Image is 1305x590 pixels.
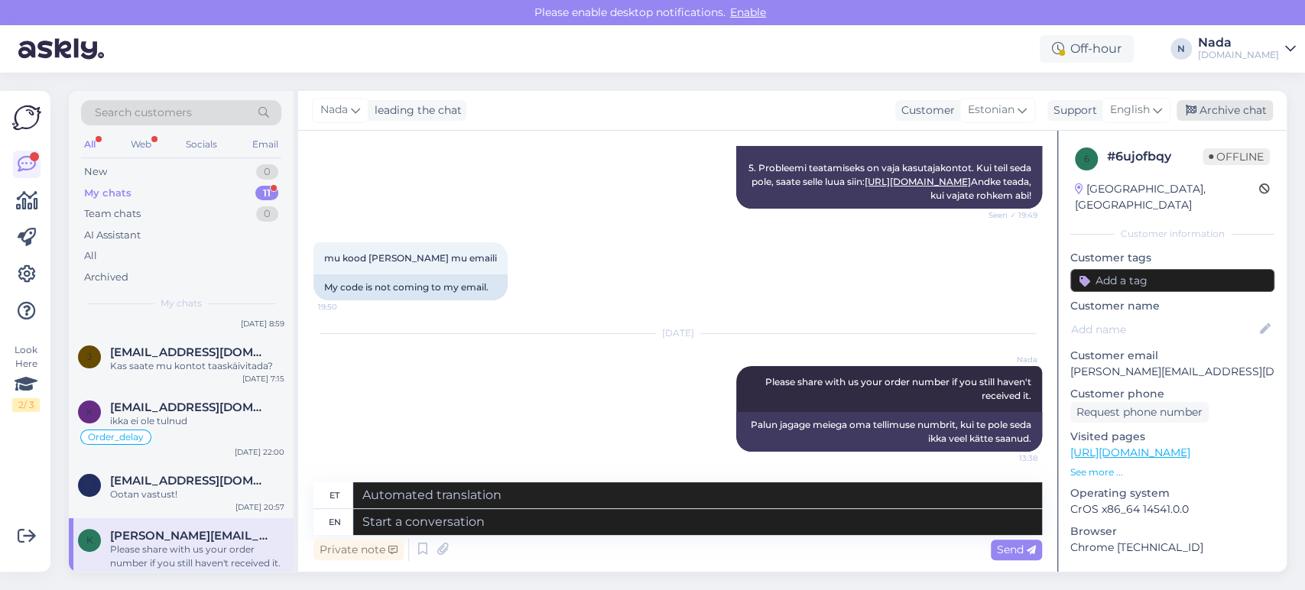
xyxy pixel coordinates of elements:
[86,534,93,546] span: k
[161,297,202,310] span: My chats
[84,228,141,243] div: AI Assistant
[110,359,284,373] div: Kas saate mu kontot taaskäivitada?
[1177,100,1273,121] div: Archive chat
[980,209,1037,221] span: Seen ✓ 19:49
[1198,49,1279,61] div: [DOMAIN_NAME]
[313,274,508,300] div: My code is not coming to my email.
[1198,37,1296,61] a: Nada[DOMAIN_NAME]
[256,164,278,180] div: 0
[1070,446,1190,459] a: [URL][DOMAIN_NAME]
[1071,321,1257,338] input: Add name
[1070,524,1274,540] p: Browser
[736,412,1042,452] div: Palun jagage meiega oma tellimuse numbrit, kui te pole seda ikka veel kätte saanud.
[1070,269,1274,292] input: Add a tag
[997,543,1036,556] span: Send
[110,543,284,570] div: Please share with us your order number if you still haven't received it.
[110,474,269,488] span: Eveloo@hot.ee
[87,351,92,362] span: j
[1070,227,1274,241] div: Customer information
[110,529,269,543] span: kristofer.pajumaa@gmail.com
[320,102,348,118] span: Nada
[110,488,284,501] div: Ootan vastust!
[81,135,99,154] div: All
[968,102,1014,118] span: Estonian
[1070,364,1274,380] p: [PERSON_NAME][EMAIL_ADDRESS][DOMAIN_NAME]
[726,5,771,19] span: Enable
[1070,250,1274,266] p: Customer tags
[88,433,144,442] span: Order_delay
[86,479,93,491] span: E
[1070,402,1209,423] div: Request phone number
[235,501,284,513] div: [DATE] 20:57
[1110,102,1150,118] span: English
[84,206,141,222] div: Team chats
[895,102,955,118] div: Customer
[329,509,341,535] div: en
[313,326,1042,340] div: [DATE]
[1070,571,1274,585] div: Extra
[110,414,284,428] div: ikka ei ole tulnud
[110,400,269,414] span: kalvi@vihmavesi.ee
[110,345,269,359] span: jukkailona@gmail.com
[1070,485,1274,501] p: Operating system
[1070,465,1274,479] p: See more ...
[765,376,1034,401] span: Please share with us your order number if you still haven't received it.
[1070,501,1274,517] p: CrOS x86_64 14541.0.0
[235,446,284,458] div: [DATE] 22:00
[12,398,40,412] div: 2 / 3
[12,343,40,412] div: Look Here
[95,105,192,121] span: Search customers
[255,186,278,201] div: 11
[84,186,131,201] div: My chats
[1070,348,1274,364] p: Customer email
[1047,102,1097,118] div: Support
[313,540,404,560] div: Private note
[1070,386,1274,402] p: Customer phone
[249,135,281,154] div: Email
[329,482,339,508] div: et
[1070,540,1274,556] p: Chrome [TECHNICAL_ID]
[980,354,1037,365] span: Nada
[256,206,278,222] div: 0
[12,103,41,132] img: Askly Logo
[1070,429,1274,445] p: Visited pages
[1075,181,1259,213] div: [GEOGRAPHIC_DATA], [GEOGRAPHIC_DATA]
[84,270,128,285] div: Archived
[318,301,375,313] span: 19:50
[241,318,284,329] div: [DATE] 8:59
[86,406,93,417] span: k
[1070,298,1274,314] p: Customer name
[84,248,97,264] div: All
[324,252,497,264] span: mu kood [PERSON_NAME] mu emaili
[242,373,284,384] div: [DATE] 7:15
[1107,147,1203,166] div: # 6ujofbqy
[1170,38,1192,60] div: N
[237,570,284,582] div: [DATE] 19:50
[1040,35,1134,63] div: Off-hour
[84,164,107,180] div: New
[980,452,1037,464] span: 13:38
[1198,37,1279,49] div: Nada
[1203,148,1270,165] span: Offline
[368,102,462,118] div: leading the chat
[865,176,971,187] a: [URL][DOMAIN_NAME]
[128,135,154,154] div: Web
[1084,153,1089,164] span: 6
[183,135,220,154] div: Socials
